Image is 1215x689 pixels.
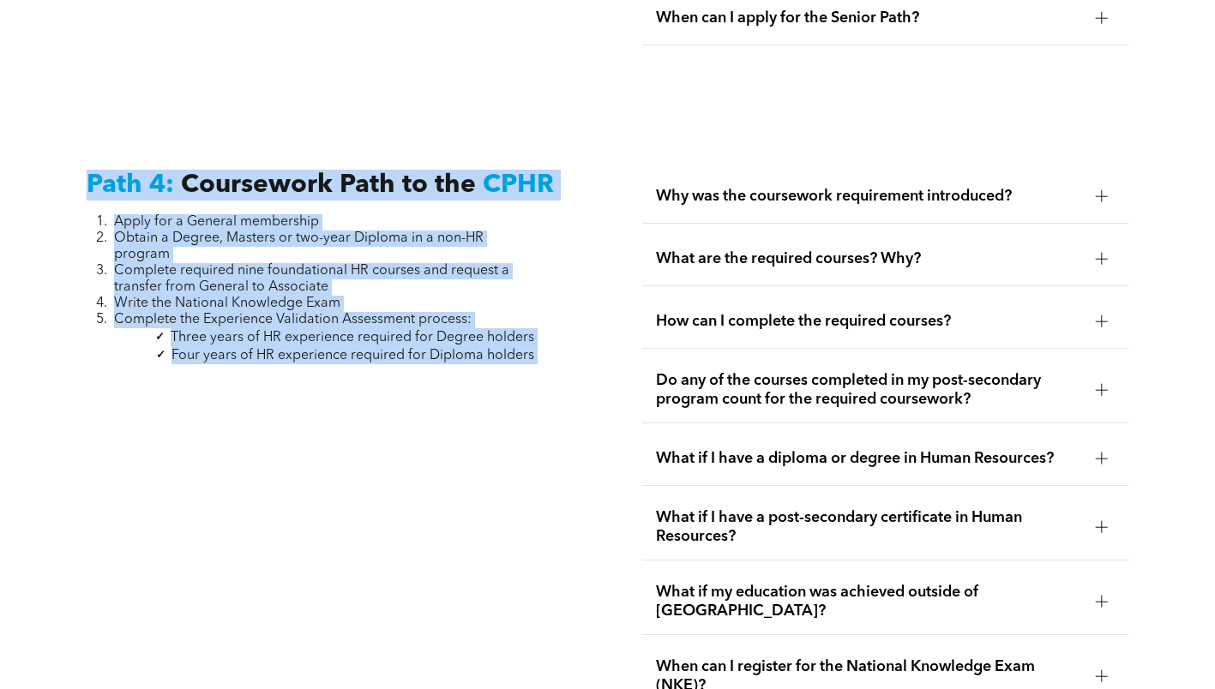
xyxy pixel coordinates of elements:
[181,172,476,198] span: Coursework Path to the
[656,449,1082,468] span: What if I have a diploma or degree in Human Resources?
[656,312,1082,331] span: How can I complete the required courses?
[171,331,534,344] span: Three years of HR experience required for Degree holders
[114,231,484,261] span: Obtain a Degree, Masters or two-year Diploma in a non-HR program
[656,9,1082,27] span: When can I apply for the Senior Path?
[656,371,1082,409] span: Do any of the courses completed in my post-secondary program count for the required coursework?
[656,583,1082,620] span: What if my education was achieved outside of [GEOGRAPHIC_DATA]?
[87,172,174,198] span: Path 4:
[656,187,1082,206] span: Why was the coursework requirement introduced?
[483,172,554,198] span: CPHR
[656,508,1082,546] span: What if I have a post-secondary certificate in Human Resources?
[114,313,472,327] span: Complete the Experience Validation Assessment process:
[114,297,340,310] span: Write the National Knowledge Exam
[114,264,509,294] span: Complete required nine foundational HR courses and request a transfer from General to Associate
[656,249,1082,268] span: What are the required courses? Why?
[114,215,319,229] span: Apply for a General membership
[171,349,534,362] span: Four years of HR experience required for Diploma holders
